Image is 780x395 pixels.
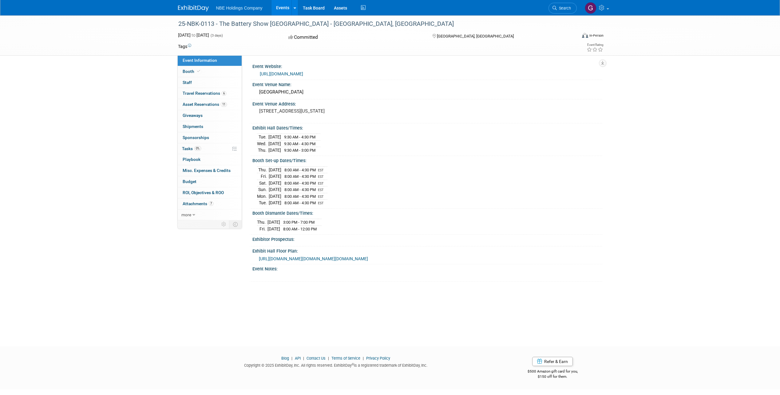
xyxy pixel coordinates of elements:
span: Asset Reservations [183,102,227,107]
a: Travel Reservations6 [178,88,242,99]
span: 8:00 AM - 4:30 PM [284,194,316,199]
span: EST [318,195,324,199]
span: 8:00 AM - 4:30 PM [284,174,316,179]
td: Sat. [257,180,269,186]
span: 9:30 AM - 4:30 PM [284,135,315,139]
div: Exhibitor Prospectus: [252,235,602,242]
span: Misc. Expenses & Credits [183,168,231,173]
a: API [295,356,301,361]
span: 11 [221,102,227,107]
span: | [302,356,306,361]
span: (3 days) [210,34,223,38]
td: Thu. [257,219,267,226]
td: [DATE] [269,186,281,193]
span: 3:00 PM - 7:00 PM [283,220,315,225]
td: [DATE] [269,180,281,186]
span: 9:30 AM - 3:00 PM [284,148,315,153]
a: Tasks0% [178,143,242,154]
a: Blog [281,356,289,361]
a: more [178,209,242,220]
span: Giveaways [183,113,203,118]
a: Booth [178,66,242,77]
div: Exhibit Hall Floor Plan: [252,246,602,254]
a: Sponsorships [178,132,242,143]
span: EST [318,201,324,205]
span: [DATE] [DATE] [178,33,209,38]
a: Attachments7 [178,198,242,209]
span: Booth [183,69,201,74]
span: EST [318,168,324,172]
td: [DATE] [269,200,281,206]
span: 8:00 AM - 12:00 PM [283,227,317,231]
td: [DATE] [268,140,281,147]
td: [DATE] [269,193,281,200]
span: EST [318,175,324,179]
td: [DATE] [267,219,280,226]
a: [URL][DOMAIN_NAME] [260,71,303,76]
div: Event Format [540,32,604,41]
a: Shipments [178,121,242,132]
a: Budget [178,176,242,187]
div: $500 Amazon gift card for you, [503,365,602,379]
span: Event Information [183,58,217,63]
div: Committed [287,32,422,43]
span: 9:30 AM - 4:30 PM [284,142,315,146]
img: Format-Inperson.png [582,33,588,38]
div: Copyright © 2025 ExhibitDay, Inc. All rights reserved. ExhibitDay is a registered trademark of Ex... [178,361,494,368]
div: Event Rating [587,43,603,46]
td: Personalize Event Tab Strip [219,220,229,228]
span: EST [318,182,324,186]
span: | [327,356,331,361]
span: more [181,212,191,217]
div: In-Person [589,33,604,38]
td: Mon. [257,193,269,200]
span: Staff [183,80,192,85]
div: [GEOGRAPHIC_DATA] [257,87,598,97]
a: Privacy Policy [366,356,390,361]
img: ExhibitDay [178,5,209,11]
span: ROI, Objectives & ROO [183,190,224,195]
td: Tue. [257,200,269,206]
td: Sun. [257,186,269,193]
td: [DATE] [269,166,281,173]
td: Tue. [257,134,268,141]
td: [DATE] [268,134,281,141]
span: Attachments [183,201,213,206]
span: NBE Holdings Company [216,6,263,10]
td: [DATE] [268,147,281,154]
span: [URL][DOMAIN_NAME][DOMAIN_NAME][DOMAIN_NAME] [259,256,368,261]
td: Thu. [257,147,268,154]
div: Event Venue Name: [252,80,602,88]
td: [DATE] [269,173,281,180]
div: 25-NBK-0113 - The Battery Show [GEOGRAPHIC_DATA] - [GEOGRAPHIC_DATA], [GEOGRAPHIC_DATA] [176,18,568,30]
span: | [290,356,294,361]
span: 8:00 AM - 4:30 PM [284,181,316,186]
span: 8:00 AM - 4:30 PM [284,201,316,205]
span: Budget [183,179,196,184]
div: Event Notes: [252,264,602,272]
div: $150 off for them. [503,374,602,379]
span: 0% [194,146,201,151]
span: 6 [222,91,226,96]
a: Asset Reservations11 [178,99,242,110]
a: Staff [178,77,242,88]
i: Booth reservation complete [197,70,200,73]
span: EST [318,188,324,192]
a: Terms of Service [331,356,360,361]
a: Misc. Expenses & Credits [178,165,242,176]
a: Search [548,3,577,14]
div: Booth Set-up Dates/Times: [252,156,602,164]
td: Tags [178,43,191,50]
td: Fri. [257,173,269,180]
span: Playbook [183,157,200,162]
a: Refer & Earn [532,357,573,366]
a: ROI, Objectives & ROO [178,187,242,198]
td: Fri. [257,225,267,232]
span: Tasks [182,146,201,151]
span: Shipments [183,124,203,129]
a: Giveaways [178,110,242,121]
span: 7 [209,201,213,206]
sup: ® [352,363,354,366]
td: Thu. [257,166,269,173]
pre: [STREET_ADDRESS][US_STATE] [259,108,391,114]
